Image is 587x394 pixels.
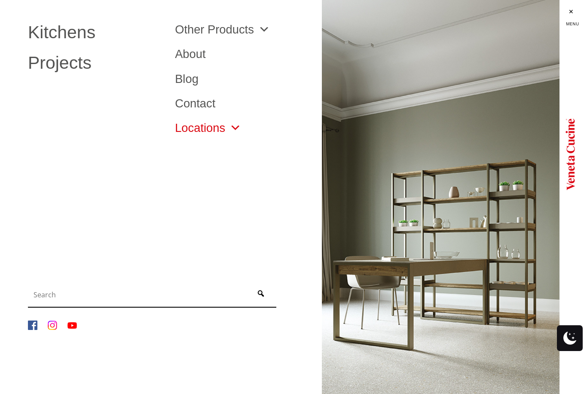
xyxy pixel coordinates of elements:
img: Instagram [48,321,57,330]
a: Contact [175,98,309,109]
a: Projects [28,54,162,72]
img: YouTube [67,321,77,330]
a: Locations [175,122,241,134]
a: Blog [175,73,309,85]
img: Logo [566,115,575,192]
a: About [175,48,309,60]
a: Kitchens [28,24,162,41]
a: Other Products [175,24,270,35]
input: Search [30,286,248,303]
img: Facebook [28,321,37,330]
